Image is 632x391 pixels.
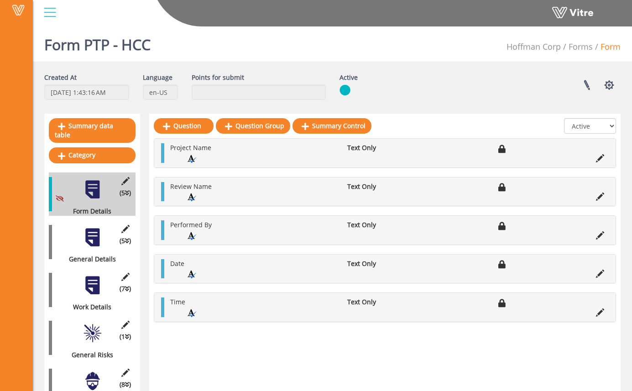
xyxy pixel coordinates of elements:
label: Language [143,73,172,82]
a: Category [49,147,136,163]
div: Form Details [49,207,129,216]
img: yes [340,84,350,96]
li: Text Only [343,297,409,307]
li: Text Only [343,182,409,191]
div: Work Details [49,302,129,312]
span: Review Name [170,182,212,191]
span: 210 [507,41,561,52]
li: Text Only [343,220,409,229]
label: Points for submit [192,73,244,82]
li: Text Only [343,143,409,152]
span: (5 ) [120,188,131,198]
li: Form [593,41,621,53]
span: Time [170,297,185,306]
a: Summary Control [292,118,371,134]
span: (1 ) [120,332,131,341]
li: Text Only [343,259,409,268]
span: Performed By [170,220,212,229]
h1: Form PTP - HCC [44,23,151,62]
span: Date [170,259,184,268]
a: Question [154,118,214,134]
div: General Risks [49,350,129,360]
span: (5 ) [120,236,131,245]
span: (8 ) [120,380,131,389]
a: Forms [569,41,593,52]
a: Question Group [216,118,290,134]
div: General Details [49,255,129,264]
span: (7 ) [120,284,131,293]
a: Summary data table [49,118,136,143]
label: Active [340,73,358,82]
label: Created At [44,73,77,82]
span: Project Name [170,143,211,152]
